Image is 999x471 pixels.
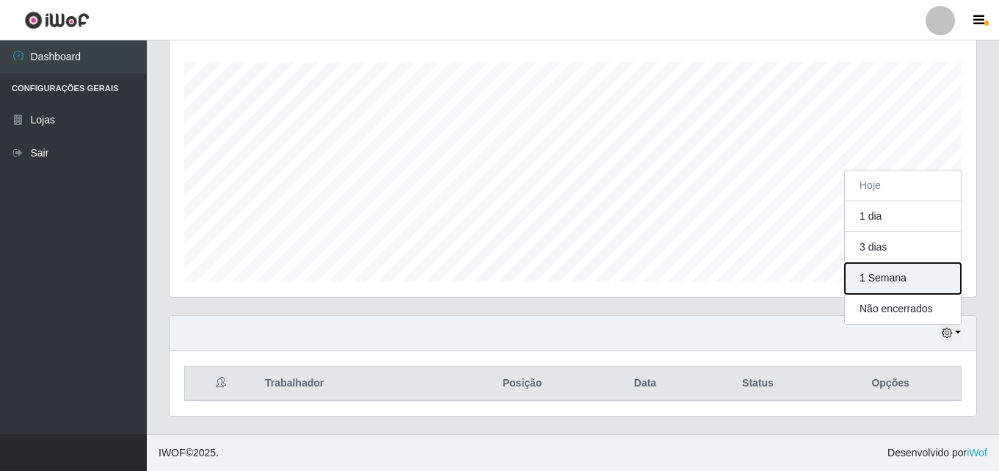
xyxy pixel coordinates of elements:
button: Hoje [845,170,961,201]
th: Trabalhador [256,367,450,401]
a: iWof [967,447,987,459]
button: 3 dias [845,232,961,263]
button: Não encerrados [845,294,961,324]
span: © 2025 . [159,445,219,461]
button: 1 Semana [845,263,961,294]
span: IWOF [159,447,186,459]
button: 1 dia [845,201,961,232]
img: CoreUI Logo [24,11,90,29]
th: Data [595,367,696,401]
th: Status [696,367,820,401]
span: Desenvolvido por [887,445,987,461]
th: Opções [820,367,961,401]
th: Posição [450,367,595,401]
